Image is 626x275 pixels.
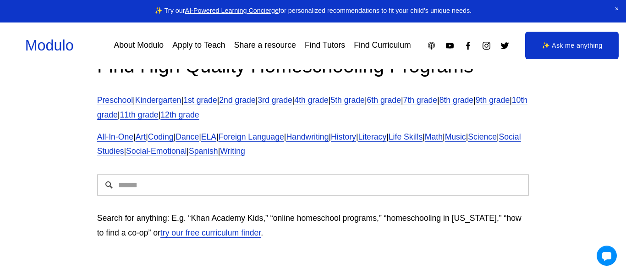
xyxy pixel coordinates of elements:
[219,95,255,105] a: 2nd grade
[234,38,296,54] a: Share a resource
[525,32,619,59] a: ✨ Ask me anything
[126,146,187,156] a: Social-Emotional
[97,95,133,105] a: Preschool
[120,110,158,119] a: 11th grade
[97,95,527,119] a: 10th grade
[468,132,497,141] a: Science
[97,174,529,196] input: Search
[330,95,364,105] a: 5th grade
[258,95,292,105] a: 3rd grade
[176,132,199,141] a: Dance
[97,130,529,159] p: | | | | | | | | | | | | | | | |
[148,132,174,141] a: Coding
[367,95,401,105] a: 6th grade
[189,146,218,156] a: Spanish
[185,7,279,14] a: AI-Powered Learning Concierge
[500,41,510,51] a: Twitter
[445,41,455,51] a: YouTube
[97,93,529,123] p: | | | | | | | | | | | | |
[183,95,217,105] a: 1st grade
[160,228,261,237] a: try our free curriculum finder
[463,41,473,51] a: Facebook
[476,95,510,105] a: 9th grade
[97,132,521,156] a: Social Studies
[445,132,466,141] a: Music
[219,132,284,141] a: Foreign Language
[25,37,74,54] a: Modulo
[294,95,328,105] a: 4th grade
[389,132,423,141] a: Life Skills
[160,110,199,119] a: 12th grade
[201,132,216,141] a: ELA
[172,38,225,54] a: Apply to Teach
[482,41,491,51] a: Instagram
[425,132,443,141] a: Math
[331,132,356,141] a: History
[403,95,437,105] a: 7th grade
[97,211,529,241] p: Search for anything: E.g. “Khan Academy Kids,” “online homeschool programs,” “homeschooling in [U...
[305,38,345,54] a: Find Tutors
[136,132,146,141] a: Art
[97,132,133,141] a: All-In-One
[135,95,181,105] a: Kindergarten
[427,41,436,51] a: Apple Podcasts
[114,38,164,54] a: About Modulo
[358,132,386,141] a: Literacy
[220,146,245,156] a: Writing
[439,95,473,105] a: 8th grade
[354,38,411,54] a: Find Curriculum
[286,132,329,141] a: Handwriting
